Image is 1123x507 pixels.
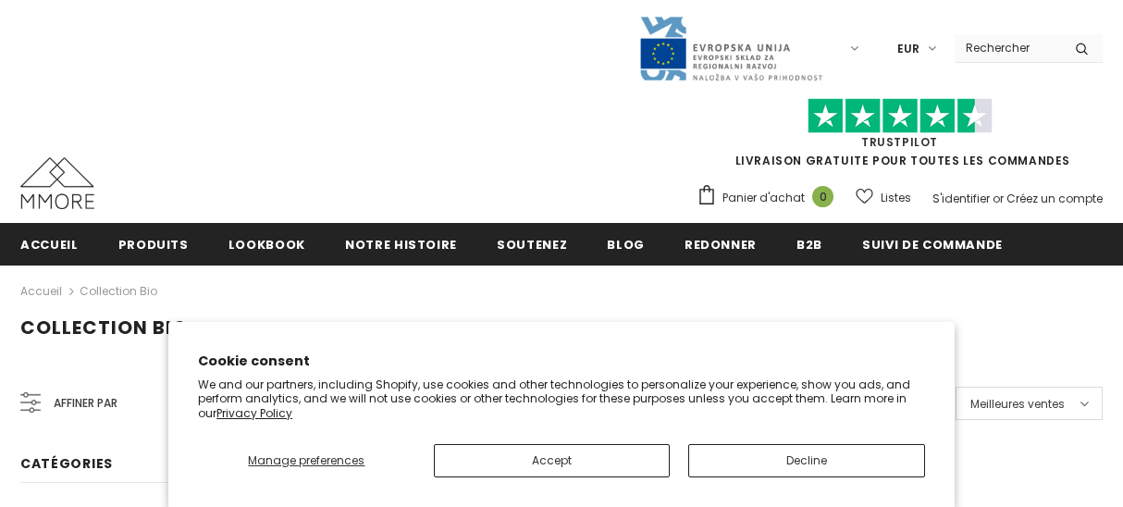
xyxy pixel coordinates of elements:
[897,40,919,58] span: EUR
[434,444,671,477] button: Accept
[881,189,911,207] span: Listes
[862,223,1003,265] a: Suivi de commande
[638,15,823,82] img: Javni Razpis
[955,34,1061,61] input: Search Site
[993,191,1004,206] span: or
[228,223,305,265] a: Lookbook
[20,454,113,473] span: Catégories
[1006,191,1103,206] a: Créez un compte
[812,186,833,207] span: 0
[808,98,993,134] img: Faites confiance aux étoiles pilotes
[216,405,292,421] a: Privacy Policy
[198,352,925,371] h2: Cookie consent
[607,223,645,265] a: Blog
[932,191,990,206] a: S'identifier
[697,106,1103,168] span: LIVRAISON GRATUITE POUR TOUTES LES COMMANDES
[697,184,843,212] a: Panier d'achat 0
[497,236,567,253] span: soutenez
[685,223,757,265] a: Redonner
[228,236,305,253] span: Lookbook
[80,283,157,299] a: Collection Bio
[20,236,79,253] span: Accueil
[198,444,415,477] button: Manage preferences
[722,189,805,207] span: Panier d'achat
[118,236,189,253] span: Produits
[198,377,925,421] p: We and our partners, including Shopify, use cookies and other technologies to personalize your ex...
[118,223,189,265] a: Produits
[20,223,79,265] a: Accueil
[861,134,938,150] a: TrustPilot
[345,236,457,253] span: Notre histoire
[796,223,822,265] a: B2B
[796,236,822,253] span: B2B
[685,236,757,253] span: Redonner
[856,181,911,214] a: Listes
[607,236,645,253] span: Blog
[497,223,567,265] a: soutenez
[862,236,1003,253] span: Suivi de commande
[688,444,925,477] button: Decline
[970,395,1065,414] span: Meilleures ventes
[345,223,457,265] a: Notre histoire
[20,315,188,340] span: Collection Bio
[638,40,823,56] a: Javni Razpis
[20,280,62,303] a: Accueil
[20,157,94,209] img: Cas MMORE
[54,393,117,414] span: Affiner par
[248,452,364,468] span: Manage preferences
